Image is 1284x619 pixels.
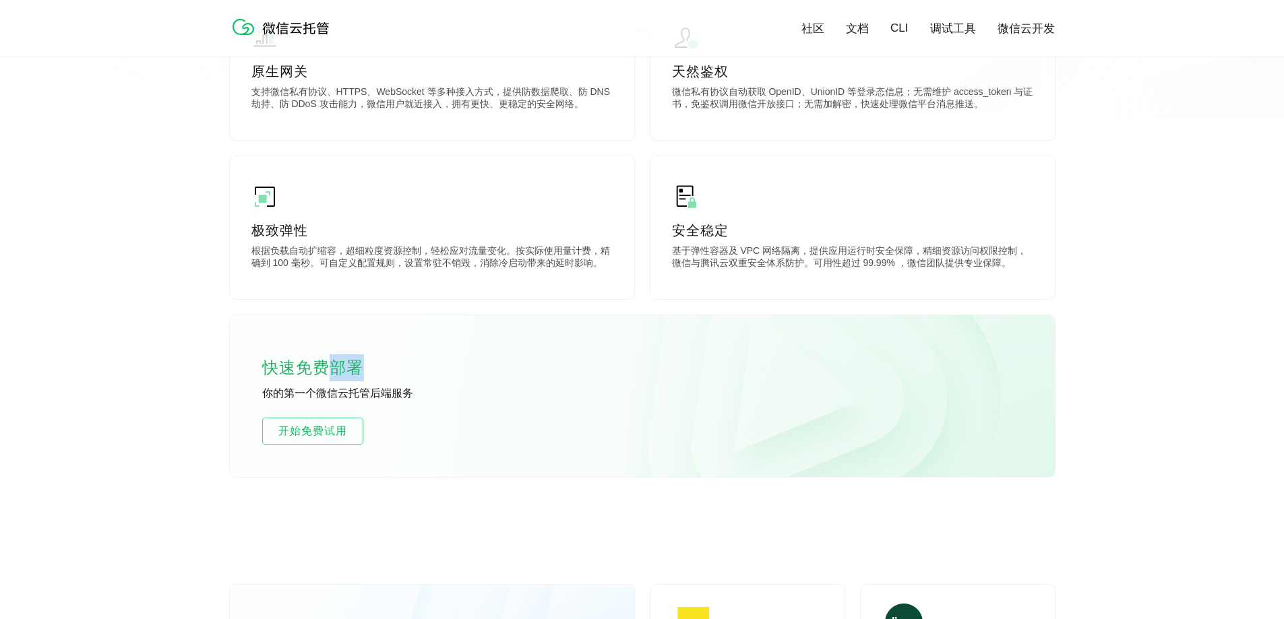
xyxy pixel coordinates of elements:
[672,245,1033,272] p: 基于弹性容器及 VPC 网络隔离，提供应用运行时安全保障，精细资源访问权限控制，微信与腾讯云双重安全体系防护。可用性超过 99.99% ，微信团队提供专业保障。
[263,423,363,439] span: 开始免费试用
[672,86,1033,113] p: 微信私有协议自动获取 OpenID、UnionID 等登录态信息；无需维护 access_token 与证书，免鉴权调用微信开放接口；无需加解密，快速处理微信平台消息推送。
[672,221,1033,240] p: 安全稳定
[846,21,869,36] a: 文档
[230,13,338,40] img: 微信云托管
[251,245,613,272] p: 根据负载自动扩缩容，超细粒度资源控制，轻松应对流量变化。按实际使用量计费，精确到 100 毫秒。可自定义配置规则，设置常驻不销毁，消除冷启动带来的延时影响。
[930,21,976,36] a: 调试工具
[251,62,613,81] p: 原生网关
[672,62,1033,81] p: 天然鉴权
[251,86,613,113] p: 支持微信私有协议、HTTPS、WebSocket 等多种接入方式，提供防数据爬取、防 DNS 劫持、防 DDoS 攻击能力，微信用户就近接入，拥有更快、更稳定的安全网络。
[262,387,464,401] p: 你的第一个微信云托管后端服务
[262,354,397,381] p: 快速免费部署
[998,21,1055,36] a: 微信云开发
[230,31,338,42] a: 微信云托管
[251,221,613,240] p: 极致弹性
[890,22,908,35] a: CLI
[801,21,824,36] a: 社区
